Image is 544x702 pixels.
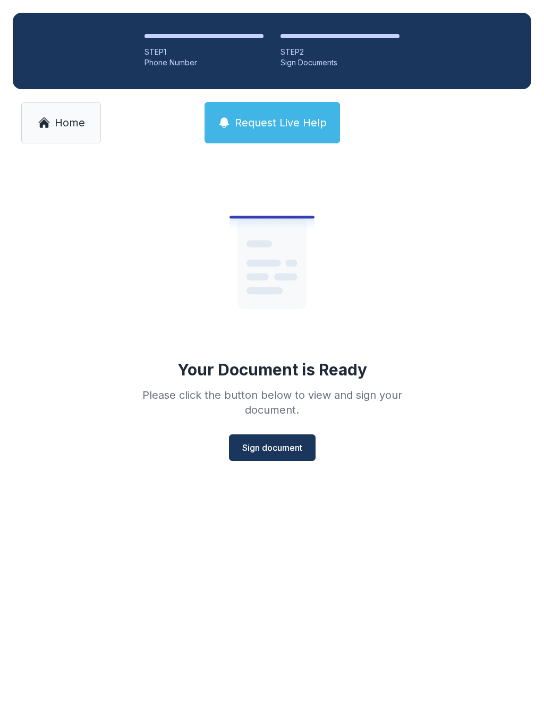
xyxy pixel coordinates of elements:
[144,47,263,57] div: STEP 1
[144,57,263,68] div: Phone Number
[119,388,425,417] div: Please click the button below to view and sign your document.
[177,360,367,379] div: Your Document is Ready
[235,115,327,130] span: Request Live Help
[280,47,399,57] div: STEP 2
[55,115,85,130] span: Home
[242,441,302,454] span: Sign document
[280,57,399,68] div: Sign Documents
